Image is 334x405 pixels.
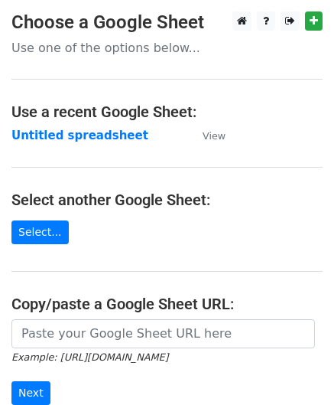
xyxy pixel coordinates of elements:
input: Next [11,381,50,405]
small: Example: [URL][DOMAIN_NAME] [11,351,168,363]
h3: Choose a Google Sheet [11,11,323,34]
small: View [203,130,225,142]
h4: Copy/paste a Google Sheet URL: [11,295,323,313]
a: Select... [11,220,69,244]
h4: Use a recent Google Sheet: [11,103,323,121]
p: Use one of the options below... [11,40,323,56]
input: Paste your Google Sheet URL here [11,319,315,348]
h4: Select another Google Sheet: [11,191,323,209]
a: View [187,129,225,142]
a: Untitled spreadsheet [11,129,148,142]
